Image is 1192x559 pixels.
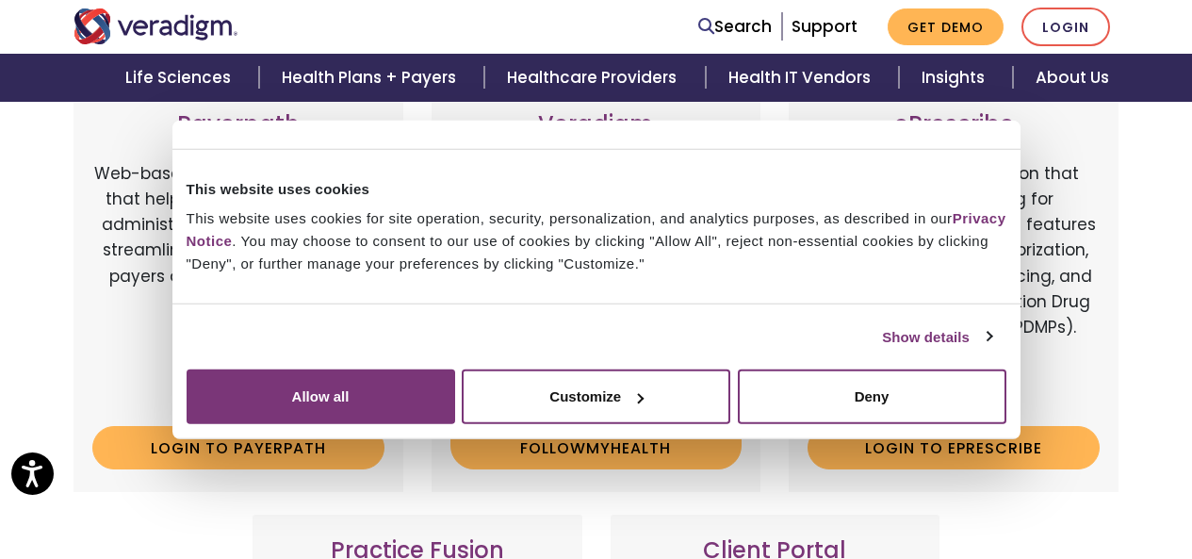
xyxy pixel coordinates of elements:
a: Health Plans + Payers [259,54,484,102]
a: Healthcare Providers [484,54,705,102]
iframe: Drift Chat Widget [830,423,1169,536]
a: Support [792,15,857,38]
a: Health IT Vendors [706,54,899,102]
div: This website uses cookies [187,177,1006,200]
h3: Payerpath [92,111,384,139]
button: Allow all [187,370,455,424]
h3: Veradigm FollowMyHealth [450,111,743,166]
a: Insights [899,54,1013,102]
a: Get Demo [888,8,1004,45]
button: Deny [738,370,1006,424]
a: Login [1021,8,1110,46]
a: Login to Payerpath [92,426,384,469]
button: Customize [462,370,730,424]
a: Show details [882,325,991,348]
a: Privacy Notice [187,210,1006,249]
img: Veradigm logo [73,8,238,44]
p: Web-based, user-friendly solutions that help providers and practice administrators enhance revenu... [92,161,384,411]
a: Login to ePrescribe [808,426,1100,469]
a: Life Sciences [103,54,259,102]
a: Search [698,14,772,40]
h3: ePrescribe [808,111,1100,139]
div: This website uses cookies for site operation, security, personalization, and analytics purposes, ... [187,207,1006,275]
a: About Us [1013,54,1132,102]
a: Login to Veradigm FollowMyHealth [450,408,743,469]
